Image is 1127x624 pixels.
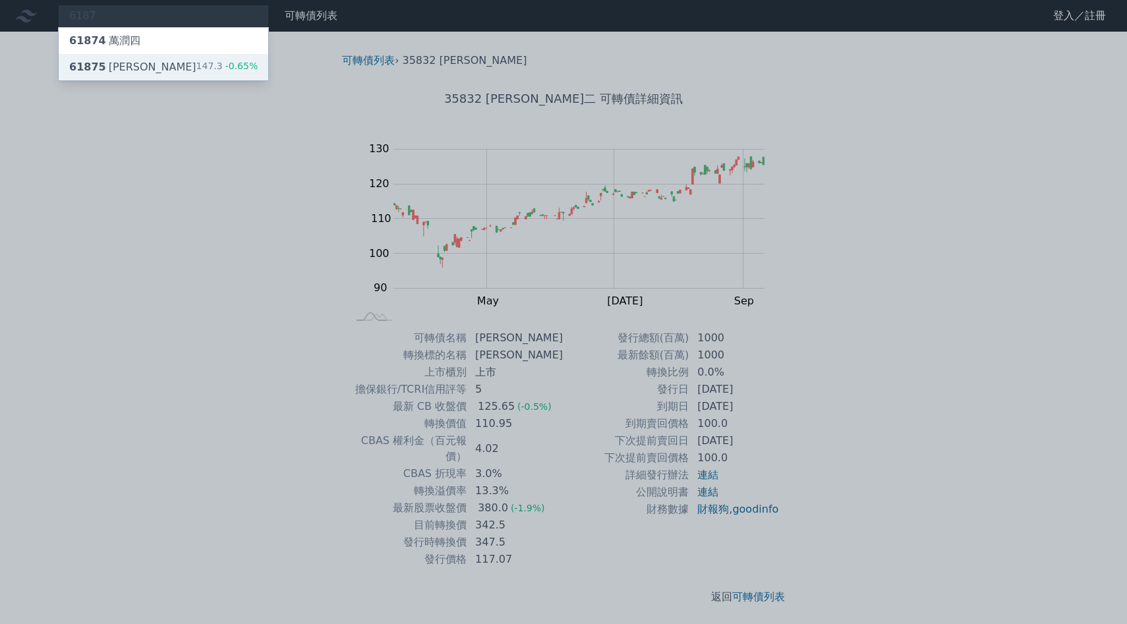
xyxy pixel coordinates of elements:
[59,28,268,54] a: 61874萬潤四
[69,61,106,73] span: 61875
[1061,561,1127,624] iframe: Chat Widget
[196,59,258,75] div: 147.3
[59,54,268,80] a: 61875[PERSON_NAME] 147.3-0.65%
[223,61,258,71] span: -0.65%
[69,59,196,75] div: [PERSON_NAME]
[69,33,140,49] div: 萬潤四
[69,34,106,47] span: 61874
[1061,561,1127,624] div: 聊天小工具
